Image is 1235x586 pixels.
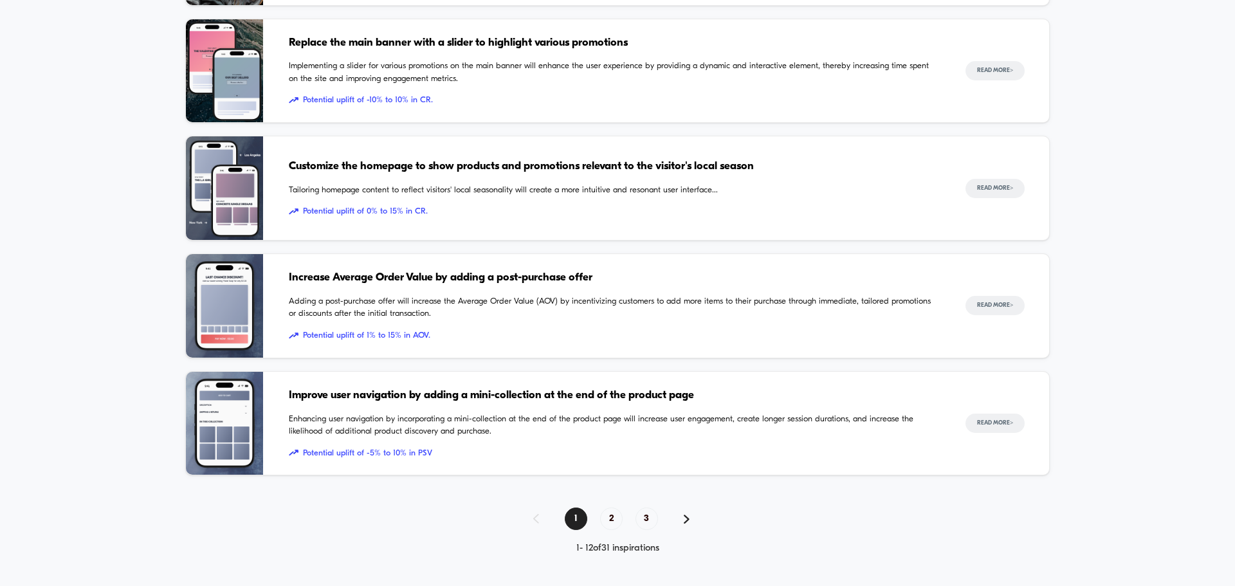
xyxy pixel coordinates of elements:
[186,136,263,240] img: Tailoring homepage content to reflect visitors' local seasonality will create a more intuitive an...
[289,184,940,197] span: Tailoring homepage content to reflect visitors' local seasonality will create a more intuitive an...
[289,60,940,85] span: Implementing a slider for various promotions on the main banner will enhance the user experience ...
[965,61,1025,80] button: Read More>
[565,508,587,530] span: 1
[965,179,1025,198] button: Read More>
[289,387,940,404] span: Improve user navigation by adding a mini-collection at the end of the product page
[289,94,940,107] span: Potential uplift of -10% to 10% in CR.
[636,508,658,530] span: 3
[289,35,940,51] span: Replace the main banner with a slider to highlight various promotions
[186,372,263,475] img: Enhancing user navigation by incorporating a mini-collection at the end of the product page will ...
[289,413,940,438] span: Enhancing user navigation by incorporating a mini-collection at the end of the product page will ...
[965,414,1025,433] button: Read More>
[185,543,1050,554] div: 1 - 12 of 31 inspirations
[289,329,940,342] span: Potential uplift of 1% to 15% in AOV.
[289,447,940,460] span: Potential uplift of -5% to 10% in PSV
[289,158,940,175] span: Customize the homepage to show products and promotions relevant to the visitor's local season
[289,205,940,218] span: Potential uplift of 0% to 15% in CR.
[186,254,263,358] img: Adding a post-purchase offer will increase the Average Order Value (AOV) by incentivizing custome...
[289,295,940,320] span: Adding a post-purchase offer will increase the Average Order Value (AOV) by incentivizing custome...
[600,508,623,530] span: 2
[186,19,263,123] img: Implementing a slider for various promotions on the main banner will enhance the user experience ...
[289,270,940,286] span: Increase Average Order Value by adding a post-purchase offer
[684,515,690,524] img: pagination forward
[965,296,1025,315] button: Read More>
